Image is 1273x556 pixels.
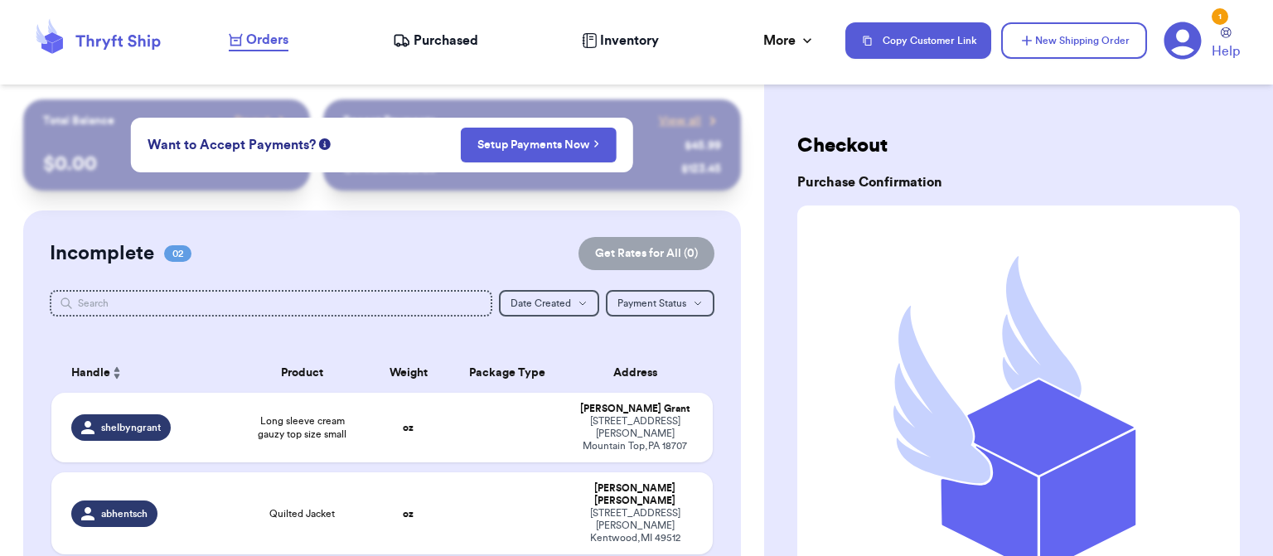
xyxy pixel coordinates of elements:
[235,113,290,129] a: Payout
[659,113,701,129] span: View all
[477,137,599,153] a: Setup Payments Now
[681,161,721,177] div: $ 123.45
[269,507,335,520] span: Quilted Jacket
[577,482,693,507] div: [PERSON_NAME] [PERSON_NAME]
[343,113,435,129] p: Recent Payments
[582,31,659,51] a: Inventory
[369,353,448,393] th: Weight
[71,365,110,382] span: Handle
[246,30,288,50] span: Orders
[460,128,617,162] button: Setup Payments Now
[685,138,721,154] div: $ 45.99
[1212,8,1228,25] div: 1
[403,509,414,519] strong: oz
[1001,22,1147,59] button: New Shipping Order
[577,403,693,415] div: [PERSON_NAME] Grant
[110,363,123,383] button: Sort ascending
[499,290,599,317] button: Date Created
[236,353,369,393] th: Product
[577,507,693,544] div: [STREET_ADDRESS][PERSON_NAME] Kentwood , MI 49512
[567,353,713,393] th: Address
[1164,22,1202,60] a: 1
[1212,27,1240,61] a: Help
[235,113,270,129] span: Payout
[148,135,316,155] span: Want to Accept Payments?
[845,22,991,59] button: Copy Customer Link
[229,30,288,51] a: Orders
[617,298,686,308] span: Payment Status
[414,31,478,51] span: Purchased
[101,507,148,520] span: abhentsch
[797,172,1240,192] h3: Purchase Confirmation
[101,421,161,434] span: shelbyngrant
[578,237,714,270] button: Get Rates for All (0)
[1212,41,1240,61] span: Help
[393,31,478,51] a: Purchased
[577,415,693,452] div: [STREET_ADDRESS][PERSON_NAME] Mountain Top , PA 18707
[403,423,414,433] strong: oz
[50,240,154,267] h2: Incomplete
[164,245,191,262] span: 02
[246,414,359,441] span: Long sleeve cream gauzy top size small
[606,290,714,317] button: Payment Status
[43,151,291,177] p: $ 0.00
[511,298,571,308] span: Date Created
[43,113,114,129] p: Total Balance
[600,31,659,51] span: Inventory
[797,133,1240,159] h2: Checkout
[50,290,492,317] input: Search
[448,353,568,393] th: Package Type
[659,113,721,129] a: View all
[763,31,816,51] div: More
